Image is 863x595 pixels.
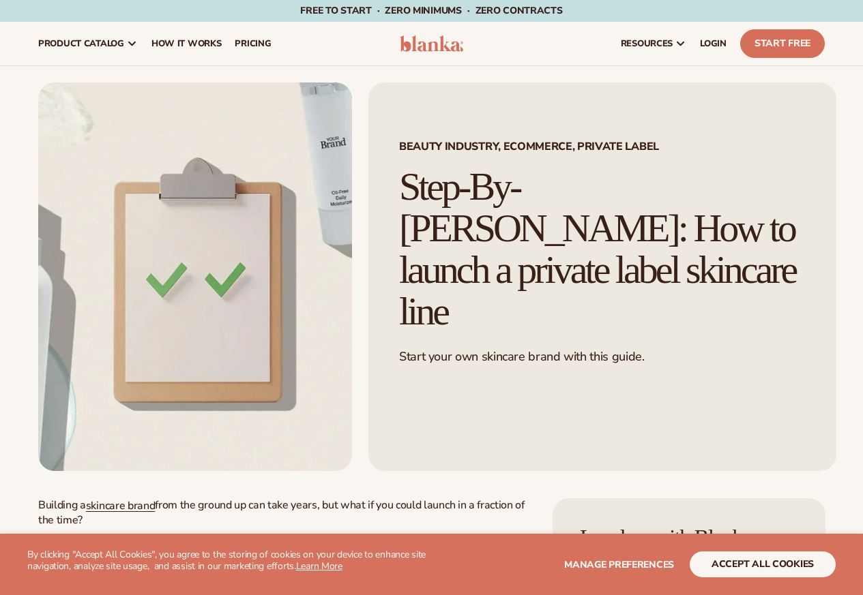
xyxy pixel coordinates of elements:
[38,498,86,513] span: Building a
[690,551,836,577] button: accept all cookies
[740,29,825,58] a: Start Free
[27,549,432,573] p: By clicking "Accept All Cookies", you agree to the storing of cookies on your device to enhance s...
[614,22,693,65] a: resources
[564,558,674,571] span: Manage preferences
[580,525,798,573] h4: Level up with Blanka Academy
[621,38,673,49] span: resources
[564,551,674,577] button: Manage preferences
[300,4,562,17] span: Free to start · ZERO minimums · ZERO contracts
[399,141,806,152] span: Beauty Industry, Ecommerce, Private Label
[399,348,644,365] span: Start your own skincare brand with this guide.
[228,22,278,65] a: pricing
[145,22,229,65] a: How It Works
[296,560,342,573] a: Learn More
[38,498,525,528] span: from the ground up can take years, but what if you could launch in a fraction of the time?
[38,38,124,49] span: product catalog
[693,22,733,65] a: LOGIN
[235,38,271,49] span: pricing
[31,22,145,65] a: product catalog
[400,35,464,52] img: logo
[700,38,727,49] span: LOGIN
[399,166,806,333] h1: Step-By-[PERSON_NAME]: How to launch a private label skincare line
[38,82,352,471] img: Step-By-Step Guide: How to launch a private label skincare line
[151,38,222,49] span: How It Works
[86,498,156,513] a: skincare brand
